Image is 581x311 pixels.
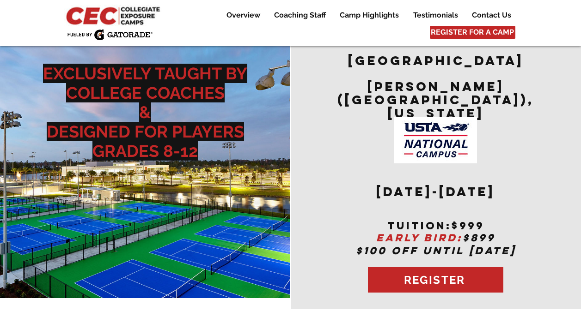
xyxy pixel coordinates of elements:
[267,10,332,21] a: Coaching Staff
[376,184,495,199] span: [DATE]-[DATE]
[220,10,267,21] a: Overview
[139,102,151,122] span: &
[463,231,495,244] span: $899
[333,10,406,21] a: Camp Highlights
[367,78,504,94] span: [PERSON_NAME]
[465,10,518,21] a: Contact Us
[92,141,198,161] span: GRADES 8-12
[212,10,518,21] nav: Site
[337,92,534,121] span: ([GEOGRAPHIC_DATA]), [US_STATE]
[356,244,516,257] span: $100 OFF UNTIL [DATE]
[335,10,404,21] p: Camp Highlights
[406,10,465,21] a: Testimonials
[394,117,477,163] img: USTA Campus image_edited.jpg
[368,267,503,293] a: REGISTER
[348,53,524,68] span: [GEOGRAPHIC_DATA]
[222,10,265,21] p: Overview
[404,273,465,287] span: REGISTER
[47,122,244,141] span: DESIGNED FOR PLAYERS
[409,10,463,21] p: Testimonials
[67,29,153,40] img: Fueled by Gatorade.png
[387,219,484,232] span: tuition:$999
[467,10,516,21] p: Contact Us
[430,26,515,39] a: REGISTER FOR A CAMP
[431,27,514,37] span: REGISTER FOR A CAMP
[64,5,164,26] img: CEC Logo Primary_edited.jpg
[376,231,463,244] span: EARLY BIRD:
[43,64,247,102] span: EXCLUSIVELY TAUGHT BY COLLEGE COACHES
[269,10,330,21] p: Coaching Staff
